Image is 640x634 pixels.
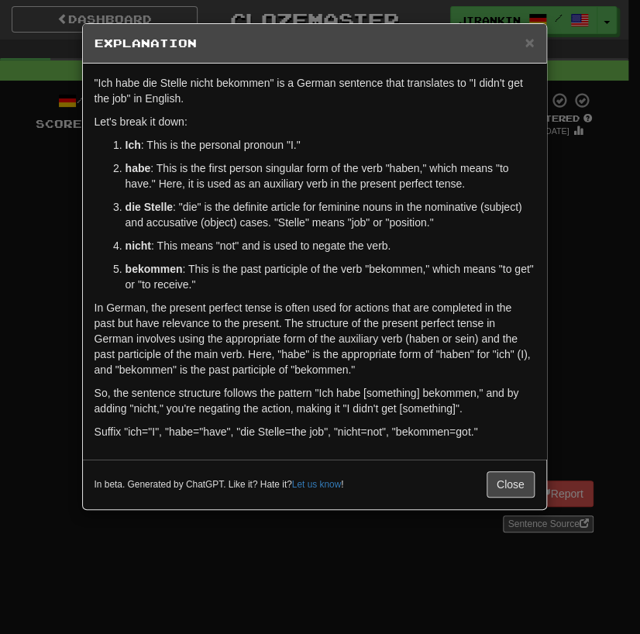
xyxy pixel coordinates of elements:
p: : "die" is the definite article for feminine nouns in the nominative (subject) and accusative (ob... [126,199,535,230]
h5: Explanation [95,36,535,51]
p: : This is the personal pronoun "I." [126,137,535,153]
strong: die Stelle [126,201,173,213]
p: : This is the first person singular form of the verb "haben," which means "to have." Here, it is ... [126,160,535,191]
a: Let us know [292,479,341,490]
button: Close [525,34,534,50]
p: : This is the past participle of the verb "bekommen," which means "to get" or "to receive." [126,261,535,292]
p: Let's break it down: [95,114,535,129]
p: In German, the present perfect tense is often used for actions that are completed in the past but... [95,300,535,377]
strong: habe [126,162,151,174]
strong: nicht [126,239,151,252]
span: × [525,33,534,51]
p: "Ich habe die Stelle nicht bekommen" is a German sentence that translates to "I didn't get the jo... [95,75,535,106]
strong: bekommen [126,263,183,275]
small: In beta. Generated by ChatGPT. Like it? Hate it? ! [95,478,344,491]
p: Suffix "ich="I", "habe="have", "die Stelle=the job", "nicht=not", "bekommen=got." [95,424,535,439]
strong: Ich [126,139,141,151]
p: So, the sentence structure follows the pattern "Ich habe [something] bekommen," and by adding "ni... [95,385,535,416]
p: : This means "not" and is used to negate the verb. [126,238,535,253]
button: Close [487,471,535,498]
